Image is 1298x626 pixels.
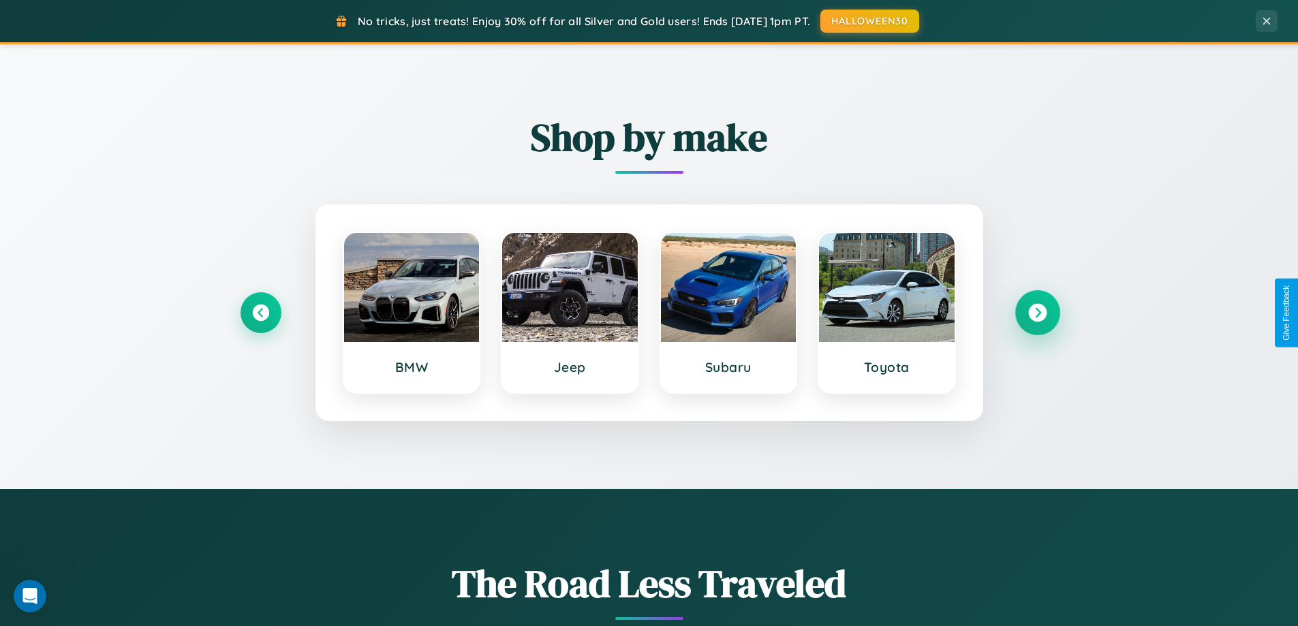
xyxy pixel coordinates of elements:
button: HALLOWEEN30 [820,10,919,33]
h3: Toyota [833,359,941,375]
h2: Shop by make [241,111,1058,163]
h1: The Road Less Traveled [241,557,1058,610]
h3: BMW [358,359,466,375]
span: No tricks, just treats! Enjoy 30% off for all Silver and Gold users! Ends [DATE] 1pm PT. [358,14,810,28]
div: Give Feedback [1282,285,1291,341]
h3: Jeep [516,359,624,375]
h3: Subaru [675,359,783,375]
iframe: Intercom live chat [14,580,46,612]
